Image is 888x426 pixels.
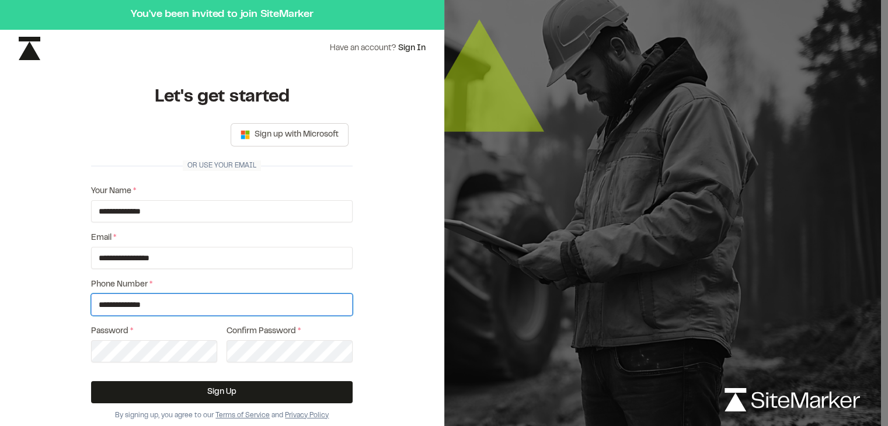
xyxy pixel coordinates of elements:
div: By signing up, you agree to our and [91,410,353,421]
label: Phone Number [91,278,353,291]
span: Or use your email [183,160,261,171]
div: Have an account? [330,42,426,55]
label: Email [91,232,353,245]
label: Your Name [91,185,353,198]
label: Password [91,325,217,338]
button: Privacy Policy [285,410,329,421]
label: Confirm Password [227,325,353,338]
img: logo-white-rebrand.svg [725,388,860,411]
button: Sign up with Microsoft [231,123,349,146]
a: Sign In [398,45,426,52]
button: Terms of Service [215,410,270,421]
h1: Let's get started [91,86,353,109]
iframe: Sign in with Google Button [93,122,215,148]
img: icon-black-rebrand.svg [19,37,40,60]
button: Sign Up [91,381,353,403]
